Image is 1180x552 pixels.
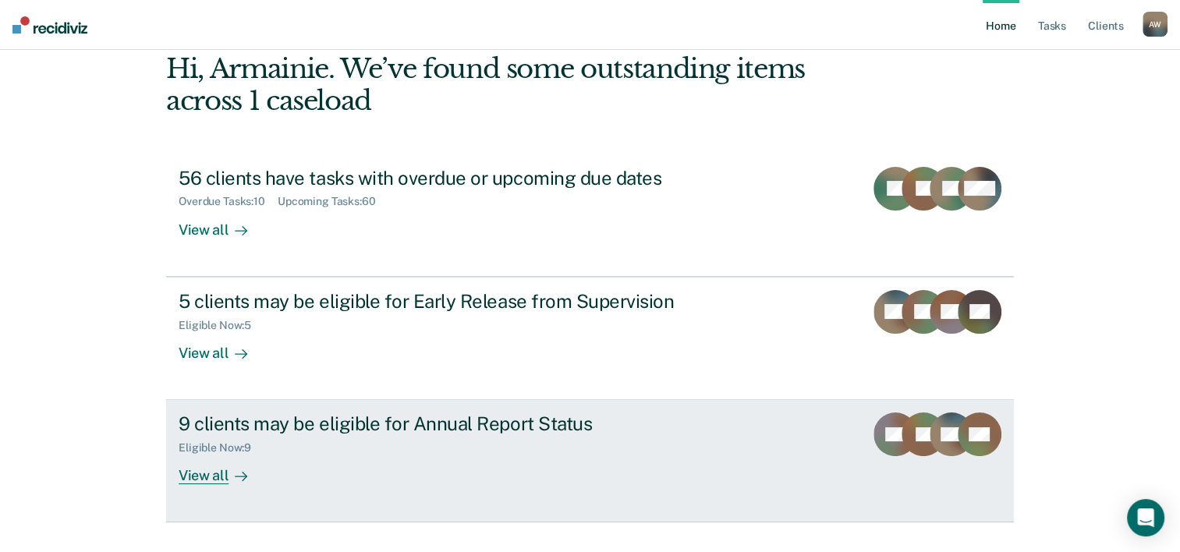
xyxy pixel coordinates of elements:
[179,167,726,189] div: 56 clients have tasks with overdue or upcoming due dates
[179,208,266,239] div: View all
[12,16,87,34] img: Recidiviz
[1143,12,1168,37] div: A W
[179,195,278,208] div: Overdue Tasks : 10
[1143,12,1168,37] button: AW
[179,412,726,435] div: 9 clients may be eligible for Annual Report Status
[166,53,844,117] div: Hi, Armainie. We’ve found some outstanding items across 1 caseload
[179,290,726,313] div: 5 clients may be eligible for Early Release from Supervision
[166,154,1014,277] a: 56 clients have tasks with overdue or upcoming due datesOverdue Tasks:10Upcoming Tasks:60View all
[1127,499,1164,536] div: Open Intercom Messenger
[179,455,266,485] div: View all
[166,400,1014,522] a: 9 clients may be eligible for Annual Report StatusEligible Now:9View all
[166,277,1014,400] a: 5 clients may be eligible for Early Release from SupervisionEligible Now:5View all
[278,195,388,208] div: Upcoming Tasks : 60
[179,441,264,455] div: Eligible Now : 9
[179,331,266,362] div: View all
[179,319,264,332] div: Eligible Now : 5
